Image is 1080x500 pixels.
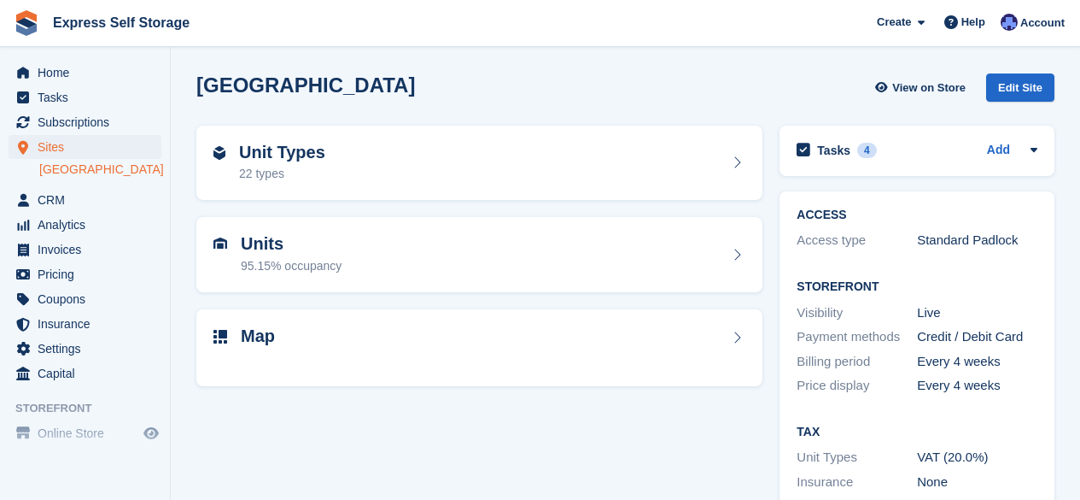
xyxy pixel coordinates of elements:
[141,423,161,444] a: Preview store
[38,188,140,212] span: CRM
[9,362,161,385] a: menu
[1001,14,1018,31] img: Vahnika Batchu
[239,165,325,183] div: 22 types
[38,213,140,237] span: Analytics
[38,287,140,311] span: Coupons
[213,146,225,160] img: unit-type-icn-2b2737a686de81e16bb02015468b77c625bbabd49415b5ef34ead5e3b44a266d.svg
[857,143,877,158] div: 4
[877,14,911,31] span: Create
[917,231,1037,250] div: Standard Padlock
[797,473,917,492] div: Insurance
[196,126,762,201] a: Unit Types 22 types
[917,448,1037,468] div: VAT (20.0%)
[917,376,1037,396] div: Every 4 weeks
[38,61,140,85] span: Home
[9,135,161,159] a: menu
[917,303,1037,323] div: Live
[213,238,227,250] img: unit-icn-7be61d7bf1b0ce9d3e12c5938cc71ed9869f7b940bace4675aadf7bd6d80202e.svg
[38,135,140,159] span: Sites
[797,303,917,323] div: Visibility
[9,238,161,262] a: menu
[38,421,140,445] span: Online Store
[987,141,1010,161] a: Add
[38,312,140,336] span: Insurance
[239,143,325,162] h2: Unit Types
[46,9,196,37] a: Express Self Storage
[917,327,1037,347] div: Credit / Debit Card
[196,309,762,387] a: Map
[797,280,1037,294] h2: Storefront
[917,352,1037,372] div: Every 4 weeks
[797,376,917,396] div: Price display
[241,234,342,254] h2: Units
[917,473,1037,492] div: None
[38,110,140,134] span: Subscriptions
[241,257,342,275] div: 95.15% occupancy
[797,426,1037,439] h2: Tax
[1020,15,1065,32] span: Account
[9,287,161,311] a: menu
[9,213,161,237] a: menu
[38,362,140,385] span: Capital
[797,352,917,372] div: Billing period
[797,327,917,347] div: Payment methods
[986,74,1054,109] a: Edit Site
[38,262,140,286] span: Pricing
[38,337,140,361] span: Settings
[196,74,415,97] h2: [GEOGRAPHIC_DATA]
[9,421,161,445] a: menu
[986,74,1054,102] div: Edit Site
[9,337,161,361] a: menu
[817,143,850,158] h2: Tasks
[9,61,161,85] a: menu
[797,231,917,250] div: Access type
[961,14,985,31] span: Help
[9,85,161,109] a: menu
[241,326,275,346] h2: Map
[9,262,161,286] a: menu
[39,162,161,178] a: [GEOGRAPHIC_DATA]
[38,85,140,109] span: Tasks
[873,74,972,102] a: View on Store
[892,79,966,97] span: View on Store
[14,10,39,36] img: stora-icon-8386f47178a22dfd0bd8f6a31ec36ba5ce8667c1dd55bd0f319d3a0aa187defe.svg
[9,110,161,134] a: menu
[797,209,1037,222] h2: ACCESS
[38,238,140,262] span: Invoices
[196,217,762,292] a: Units 95.15% occupancy
[9,188,161,212] a: menu
[15,400,170,417] span: Storefront
[797,448,917,468] div: Unit Types
[213,330,227,344] img: map-icn-33ee37083ee616e46c38cad1a60f524a97daa1e2b2c8c0bc3eb3415660979fc1.svg
[9,312,161,336] a: menu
